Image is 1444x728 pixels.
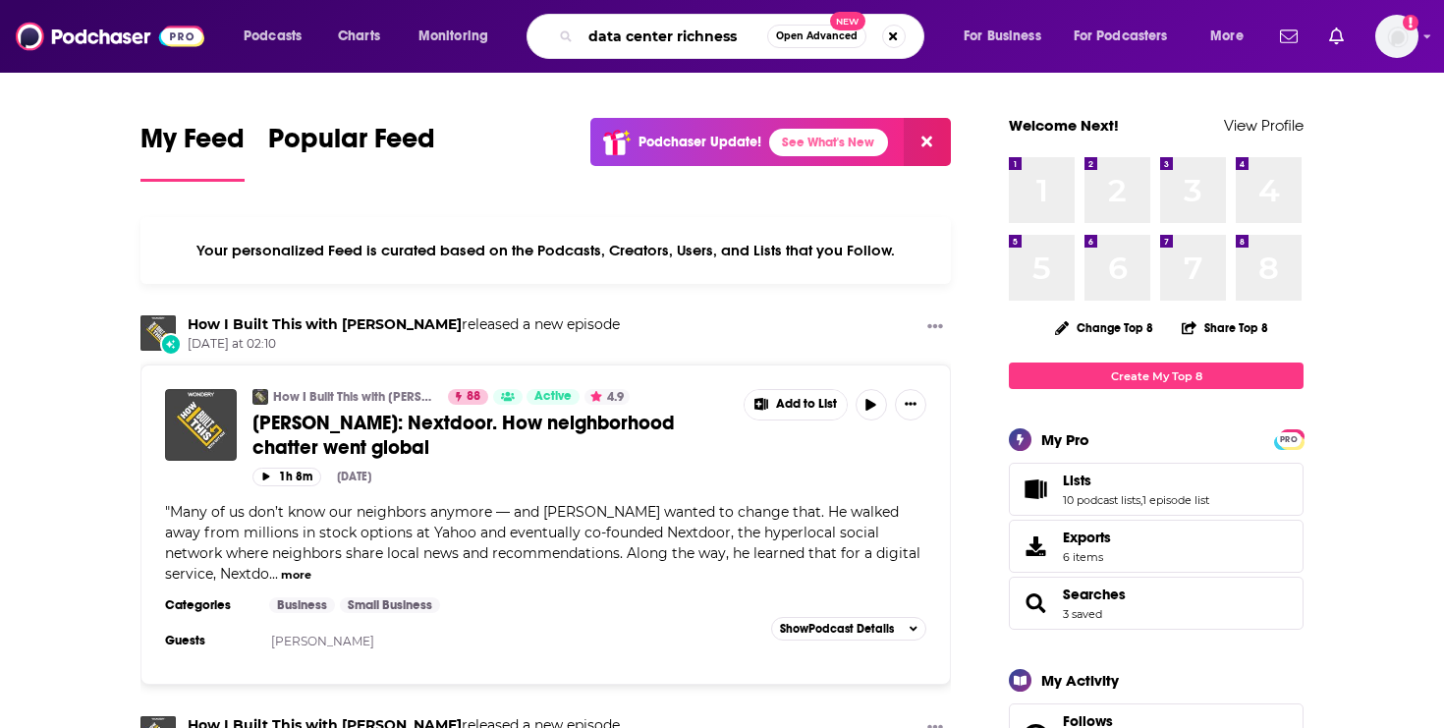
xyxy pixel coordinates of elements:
h3: released a new episode [188,315,620,334]
a: 88 [448,389,488,405]
button: ShowPodcast Details [771,617,926,641]
a: Popular Feed [268,122,435,182]
button: Show More Button [745,390,847,420]
span: Lists [1009,463,1304,516]
span: Add to List [776,397,837,412]
span: [DATE] at 02:10 [188,336,620,353]
span: Exports [1016,532,1055,560]
a: 1 episode list [1142,493,1209,507]
a: [PERSON_NAME]: Nextdoor. How neighborhood chatter went global [252,411,730,460]
div: Your personalized Feed is curated based on the Podcasts, Creators, Users, and Lists that you Follow. [140,217,951,284]
span: Show Podcast Details [780,622,894,636]
a: How I Built This with Guy Raz [188,315,462,333]
a: Charts [325,21,392,52]
a: My Feed [140,122,245,182]
a: Searches [1063,586,1126,603]
a: Create My Top 8 [1009,363,1304,389]
span: Podcasts [244,23,302,50]
a: Show notifications dropdown [1272,20,1305,53]
span: , [1140,493,1142,507]
img: Nirav Tolia: Nextdoor. How neighborhood chatter went global [165,389,237,461]
span: 88 [467,387,480,407]
a: Business [269,597,335,613]
span: Exports [1063,529,1111,546]
button: Show More Button [895,389,926,420]
a: PRO [1277,431,1301,446]
h3: Guests [165,633,253,648]
button: open menu [1061,21,1196,52]
button: more [281,567,311,584]
div: New Episode [160,333,182,355]
a: Show notifications dropdown [1321,20,1352,53]
a: Small Business [340,597,440,613]
span: PRO [1277,432,1301,447]
img: How I Built This with Guy Raz [252,389,268,405]
span: Active [534,387,572,407]
span: My Feed [140,122,245,167]
span: Logged in as systemsteam [1375,15,1418,58]
span: For Podcasters [1074,23,1168,50]
a: See What's New [769,129,888,156]
span: Searches [1009,577,1304,630]
a: Active [527,389,580,405]
span: Open Advanced [776,31,858,41]
button: Share Top 8 [1181,308,1269,347]
button: open menu [1196,21,1268,52]
div: My Pro [1041,430,1089,449]
span: Monitoring [418,23,488,50]
span: More [1210,23,1244,50]
button: 1h 8m [252,468,321,486]
button: open menu [405,21,514,52]
button: Open AdvancedNew [767,25,866,48]
a: Lists [1016,476,1055,503]
span: For Business [964,23,1041,50]
span: Charts [338,23,380,50]
img: Podchaser - Follow, Share and Rate Podcasts [16,18,204,55]
span: 6 items [1063,550,1111,564]
a: 3 saved [1063,607,1102,621]
button: open menu [950,21,1066,52]
span: Many of us don’t know our neighbors anymore — and [PERSON_NAME] wanted to change that. He walked ... [165,503,920,583]
input: Search podcasts, credits, & more... [581,21,767,52]
span: Popular Feed [268,122,435,167]
a: View Profile [1224,116,1304,135]
h3: Categories [165,597,253,613]
a: Searches [1016,589,1055,617]
a: Exports [1009,520,1304,573]
span: Lists [1063,472,1091,489]
p: Podchaser Update! [639,134,761,150]
div: Search podcasts, credits, & more... [545,14,943,59]
a: Welcome Next! [1009,116,1119,135]
a: Lists [1063,472,1209,489]
button: Show profile menu [1375,15,1418,58]
a: How I Built This with [PERSON_NAME] [273,389,435,405]
a: [PERSON_NAME] [271,634,374,648]
span: New [830,12,865,30]
span: " [165,503,920,583]
div: My Activity [1041,671,1119,690]
a: 10 podcast lists [1063,493,1140,507]
span: [PERSON_NAME]: Nextdoor. How neighborhood chatter went global [252,411,675,460]
span: ... [269,565,278,583]
div: [DATE] [337,470,371,483]
button: 4.9 [584,389,630,405]
img: How I Built This with Guy Raz [140,315,176,351]
button: Show More Button [919,315,951,340]
button: Change Top 8 [1043,315,1165,340]
button: open menu [230,21,327,52]
svg: Add a profile image [1403,15,1418,30]
img: User Profile [1375,15,1418,58]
